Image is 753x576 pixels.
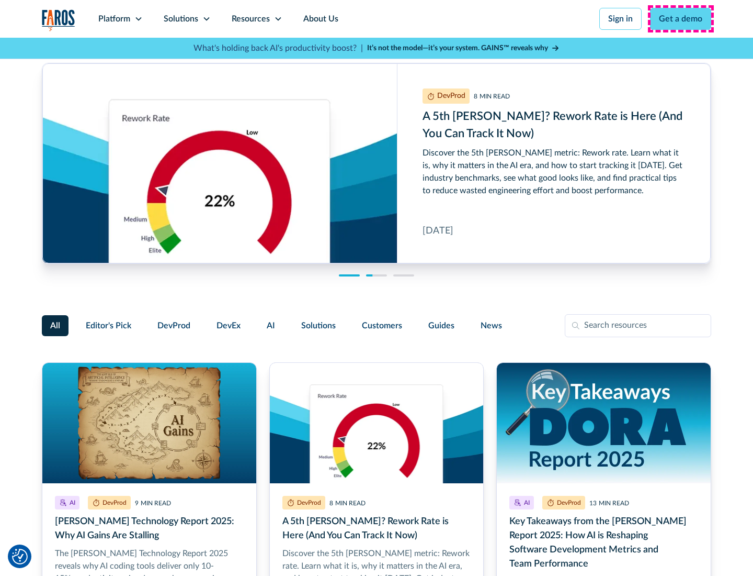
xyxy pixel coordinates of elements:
a: Get a demo [650,8,711,30]
p: What's holding back AI's productivity boost? | [193,42,363,54]
form: Filter Form [42,314,711,337]
span: DevEx [216,319,241,332]
img: Logo of the analytics and reporting company Faros. [42,9,75,31]
a: A 5th DORA Metric? Rework Rate is Here (And You Can Track It Now) [42,63,711,263]
span: Customers [362,319,402,332]
span: Guides [428,319,454,332]
span: News [481,319,502,332]
a: It’s not the model—it’s your system. GAINS™ reveals why [367,43,560,54]
input: Search resources [565,314,711,337]
img: Treasure map to the lost isle of artificial intelligence [42,363,256,483]
div: Resources [232,13,270,25]
span: AI [267,319,275,332]
strong: It’s not the model—it’s your system. GAINS™ reveals why [367,45,548,52]
a: Sign in [599,8,642,30]
div: Solutions [164,13,198,25]
img: Key takeaways from the DORA Report 2025 [497,363,711,483]
div: Platform [98,13,130,25]
img: Revisit consent button [12,549,28,564]
span: All [50,319,60,332]
span: Solutions [301,319,336,332]
button: Cookie Settings [12,549,28,564]
div: cms-link [42,63,711,263]
img: A semicircular gauge chart titled “Rework Rate.” The needle points to 22%, which falls in the red... [270,363,484,483]
span: DevProd [157,319,190,332]
span: Editor's Pick [86,319,131,332]
a: home [42,9,75,31]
